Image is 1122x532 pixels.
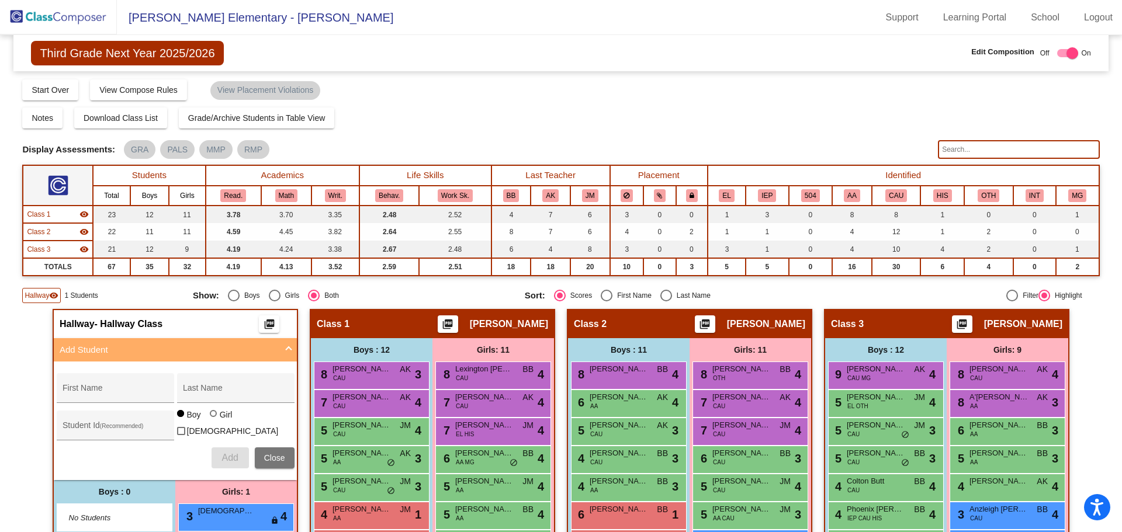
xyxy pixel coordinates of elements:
span: 6 [575,396,584,409]
button: View Compose Rules [90,79,187,100]
span: OTH [713,374,725,383]
td: 12 [130,206,169,223]
th: Placement [610,165,708,186]
td: 5 [708,258,746,276]
mat-radio-group: Select an option [193,290,516,301]
td: 22 [93,223,130,241]
div: Boys : 12 [311,338,432,361]
span: JM [780,419,791,432]
button: JM [582,189,598,202]
span: [PERSON_NAME] [984,318,1062,330]
span: CAU [333,374,345,383]
span: 7 [698,424,707,437]
mat-chip: View Placement Violations [210,81,320,100]
td: 12 [130,241,169,258]
span: Start Over [32,85,69,95]
td: TOTALS [23,258,93,276]
span: [PERSON_NAME] [847,391,905,403]
a: School [1021,8,1069,27]
span: AA [970,402,978,411]
mat-icon: picture_as_pdf [441,318,455,335]
td: 3 [708,241,746,258]
th: Keep with teacher [676,186,708,206]
span: On [1082,48,1091,58]
span: 4 [795,394,801,411]
span: 5 [832,396,841,409]
div: Scores [566,290,592,301]
th: Girls [169,186,206,206]
span: 3 [672,422,678,439]
span: 8 [441,368,450,381]
button: Notes [22,107,63,128]
span: AK [657,391,668,404]
span: AK [522,391,534,404]
th: Life Skills [359,165,491,186]
mat-icon: picture_as_pdf [955,318,969,335]
div: Last Name [672,290,711,301]
th: Keep with students [643,186,676,206]
td: 6 [491,241,531,258]
span: 5 [318,424,327,437]
span: CAU MG [847,374,871,383]
span: [PERSON_NAME] [712,391,771,403]
td: 11 [169,223,206,241]
button: MG [1068,189,1086,202]
div: Boy [186,409,201,420]
td: 2.59 [359,258,420,276]
span: Display Assessments: [22,144,115,155]
span: 4 [538,366,544,383]
button: Print Students Details [952,315,972,333]
td: 1 [1056,206,1099,223]
span: Class 3 [831,318,864,330]
span: AK [657,419,668,432]
button: Math [275,189,297,202]
span: BB [780,363,791,375]
td: Morgan Wilson - No Class Name [23,206,93,223]
td: 6 [570,206,610,223]
td: 0 [1013,223,1056,241]
div: Both [320,290,339,301]
span: Lexington [PERSON_NAME] [455,363,514,375]
span: Sort: [525,290,545,301]
td: 35 [130,258,169,276]
button: IEP [758,189,776,202]
span: Show: [193,290,219,301]
mat-icon: visibility [79,210,89,219]
th: Total [93,186,130,206]
span: 3 [415,366,421,383]
span: 4 [672,394,678,411]
th: Alyssa King [531,186,570,206]
td: 2.51 [419,258,491,276]
th: Candidate for Multi-grade [1056,186,1099,206]
span: Class 1 [317,318,349,330]
button: EL [719,189,734,202]
div: Girls [280,290,300,301]
span: Class 2 [27,227,50,237]
td: 3.38 [311,241,359,258]
button: Work Sk. [438,189,473,202]
span: [PERSON_NAME] [PERSON_NAME] [333,419,391,431]
th: Caucasian [872,186,921,206]
td: 32 [169,258,206,276]
span: Class 2 [574,318,607,330]
span: 4 [795,422,801,439]
button: Grade/Archive Students in Table View [179,107,335,128]
span: 4 [538,394,544,411]
td: 3.82 [311,223,359,241]
span: Download Class List [84,113,158,123]
span: 4 [795,366,801,383]
td: 4 [920,241,964,258]
span: Add [221,453,238,463]
span: 3 [1052,422,1058,439]
span: AK [1037,363,1048,375]
mat-chip: RMP [237,140,269,159]
span: [DEMOGRAPHIC_DATA] [187,424,279,438]
td: 2.67 [359,241,420,258]
span: 5 [575,424,584,437]
th: Janice Manns [570,186,610,206]
td: 3.52 [311,258,359,276]
span: AK [1037,391,1048,404]
span: [PERSON_NAME] [847,363,905,375]
td: 0 [643,223,676,241]
span: [PERSON_NAME] [847,419,905,431]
